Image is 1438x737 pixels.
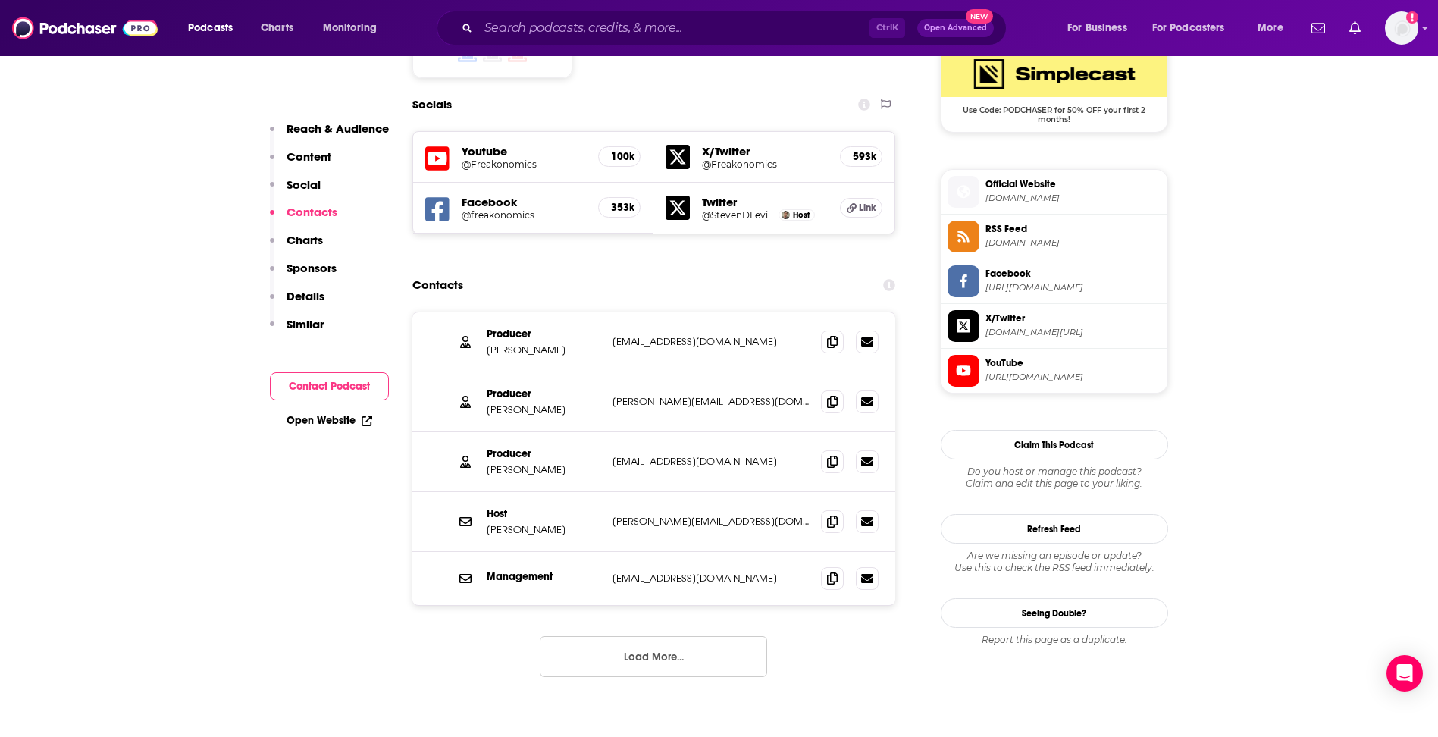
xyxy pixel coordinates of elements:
[985,237,1161,249] span: omnycontent.com
[270,317,324,345] button: Similar
[12,14,158,42] img: Podchaser - Follow, Share and Rate Podcasts
[487,447,600,460] p: Producer
[1247,16,1302,40] button: open menu
[612,455,810,468] p: [EMAIL_ADDRESS][DOMAIN_NAME]
[985,327,1161,338] span: twitter.com/Freakonomics
[287,149,331,164] p: Content
[948,355,1161,387] a: YouTube[URL][DOMAIN_NAME]
[251,16,302,40] a: Charts
[612,395,810,408] p: [PERSON_NAME][EMAIL_ADDRESS][DOMAIN_NAME]
[540,636,767,677] button: Load More...
[487,463,600,476] p: [PERSON_NAME]
[948,221,1161,252] a: RSS Feed[DOMAIN_NAME]
[941,52,1167,123] a: SimpleCast Deal: Use Code: PODCHASER for 50% OFF your first 2 months!
[941,466,1168,478] span: Do you host or manage this podcast?
[941,430,1168,459] button: Claim This Podcast
[611,201,628,214] h5: 353k
[487,343,600,356] p: [PERSON_NAME]
[702,144,828,158] h5: X/Twitter
[924,24,987,32] span: Open Advanced
[941,52,1167,97] img: SimpleCast Deal: Use Code: PODCHASER for 50% OFF your first 2 months!
[287,121,389,136] p: Reach & Audience
[270,372,389,400] button: Contact Podcast
[702,195,828,209] h5: Twitter
[487,403,600,416] p: [PERSON_NAME]
[941,634,1168,646] div: Report this page as a duplicate.
[1152,17,1225,39] span: For Podcasters
[270,121,389,149] button: Reach & Audience
[985,222,1161,236] span: RSS Feed
[188,17,233,39] span: Podcasts
[462,209,587,221] a: @freakonomics
[941,598,1168,628] a: Seeing Double?
[462,158,587,170] a: @Freakonomics
[985,372,1161,383] span: https://www.youtube.com/@Freakonomics
[985,193,1161,204] span: freakonomics.com
[782,211,790,219] img: Steve Levitt
[1385,11,1418,45] img: User Profile
[261,17,293,39] span: Charts
[323,17,377,39] span: Monitoring
[1406,11,1418,24] svg: Add a profile image
[702,209,775,221] a: @StevenDLevitt
[985,356,1161,370] span: YouTube
[462,144,587,158] h5: Youtube
[287,233,323,247] p: Charts
[287,177,321,192] p: Social
[287,289,324,303] p: Details
[270,289,324,317] button: Details
[941,550,1168,574] div: Are we missing an episode or update? Use this to check the RSS feed immediately.
[1385,11,1418,45] button: Show profile menu
[985,312,1161,325] span: X/Twitter
[287,205,337,219] p: Contacts
[941,514,1168,544] button: Refresh Feed
[917,19,994,37] button: Open AdvancedNew
[177,16,252,40] button: open menu
[1258,17,1283,39] span: More
[487,507,600,520] p: Host
[941,466,1168,490] div: Claim and edit this page to your liking.
[270,261,337,289] button: Sponsors
[287,414,372,427] a: Open Website
[948,265,1161,297] a: Facebook[URL][DOMAIN_NAME]
[1386,655,1423,692] div: Open Intercom Messenger
[487,523,600,536] p: [PERSON_NAME]
[985,267,1161,281] span: Facebook
[793,210,810,220] span: Host
[985,177,1161,191] span: Official Website
[1057,16,1146,40] button: open menu
[1305,15,1331,41] a: Show notifications dropdown
[487,570,600,583] p: Management
[478,16,869,40] input: Search podcasts, credits, & more...
[270,205,337,233] button: Contacts
[287,317,324,331] p: Similar
[1343,15,1367,41] a: Show notifications dropdown
[412,90,452,119] h2: Socials
[451,11,1021,45] div: Search podcasts, credits, & more...
[611,150,628,163] h5: 100k
[853,150,869,163] h5: 593k
[941,97,1167,124] span: Use Code: PODCHASER for 50% OFF your first 2 months!
[612,515,810,528] p: [PERSON_NAME][EMAIL_ADDRESS][DOMAIN_NAME]
[869,18,905,38] span: Ctrl K
[948,310,1161,342] a: X/Twitter[DOMAIN_NAME][URL]
[859,202,876,214] span: Link
[270,177,321,205] button: Social
[1142,16,1247,40] button: open menu
[702,158,828,170] a: @Freakonomics
[412,271,463,300] h2: Contacts
[612,572,810,585] p: [EMAIL_ADDRESS][DOMAIN_NAME]
[312,16,396,40] button: open menu
[840,198,882,218] a: Link
[612,335,810,348] p: [EMAIL_ADDRESS][DOMAIN_NAME]
[1385,11,1418,45] span: Logged in as mbrennan2
[287,261,337,275] p: Sponsors
[270,149,331,177] button: Content
[985,282,1161,293] span: https://www.facebook.com/freakonomics
[487,387,600,400] p: Producer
